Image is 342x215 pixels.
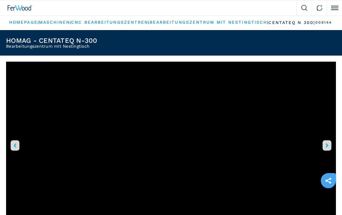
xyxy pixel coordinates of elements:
[9,20,38,25] a: HOMEPAGE
[6,44,97,48] h2: Bearbeitungszentrum mit Nestingtisch
[70,20,71,25] span: |
[8,5,32,11] img: Ferwood
[315,20,332,25] p: 008144
[301,5,307,11] img: Search
[321,173,336,188] a: sharethis
[150,20,267,25] a: bearbeitungszentrum mit nestingtisch
[11,140,19,151] button: left-button
[268,20,315,26] p: centateq n 300 |
[71,20,148,25] a: cnc bearbeitungszentren
[6,37,97,44] h1: HOMAG - CENTATEQ N-300
[39,20,70,25] a: maschinen
[148,20,149,25] span: |
[323,140,331,151] button: right-button
[327,0,342,15] button: Click to toggle menu
[38,20,39,25] span: |
[267,20,268,25] span: |
[317,5,323,11] img: Contact us
[316,188,337,210] iframe: Chat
